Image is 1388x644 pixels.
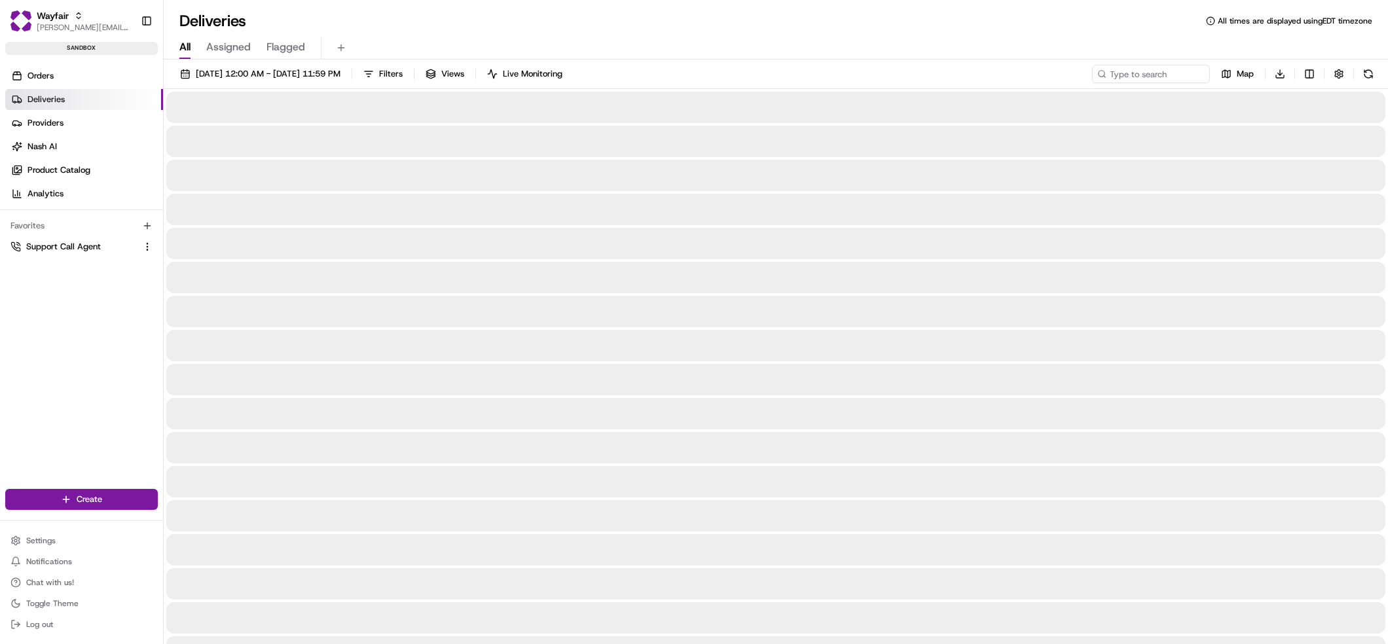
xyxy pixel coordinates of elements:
button: Views [420,65,470,83]
span: Map [1237,68,1254,80]
span: Settings [26,535,56,546]
a: Support Call Agent [10,241,137,253]
input: Type to search [1092,65,1210,83]
span: Chat with us! [26,577,74,588]
button: Toggle Theme [5,594,158,613]
span: Notifications [26,556,72,567]
span: Providers [27,117,64,129]
a: Analytics [5,183,163,204]
a: Nash AI [5,136,163,157]
button: Refresh [1359,65,1378,83]
button: Log out [5,615,158,634]
div: sandbox [5,42,158,55]
span: Create [77,493,102,505]
span: Orders [27,70,54,82]
span: Nash AI [27,141,57,152]
button: Notifications [5,552,158,571]
button: Settings [5,531,158,550]
button: [DATE] 12:00 AM - [DATE] 11:59 PM [174,65,346,83]
button: Map [1215,65,1260,83]
div: Favorites [5,215,158,236]
span: Log out [26,619,53,630]
button: Wayfair [37,9,69,22]
span: All [179,39,191,55]
span: Deliveries [27,94,65,105]
span: Views [441,68,464,80]
button: [PERSON_NAME][EMAIL_ADDRESS][DOMAIN_NAME] [37,22,130,33]
button: Live Monitoring [481,65,568,83]
a: Product Catalog [5,160,163,181]
span: All times are displayed using EDT timezone [1218,16,1372,26]
button: Chat with us! [5,573,158,592]
span: Filters [379,68,403,80]
button: Filters [357,65,409,83]
button: Support Call Agent [5,236,158,257]
h1: Deliveries [179,10,246,31]
span: Analytics [27,188,64,200]
span: Flagged [266,39,305,55]
img: Wayfair [10,10,31,31]
span: Toggle Theme [26,598,79,609]
a: Providers [5,113,163,134]
button: Create [5,489,158,510]
button: WayfairWayfair[PERSON_NAME][EMAIL_ADDRESS][DOMAIN_NAME] [5,5,136,37]
span: Assigned [206,39,251,55]
span: [DATE] 12:00 AM - [DATE] 11:59 PM [196,68,340,80]
span: Product Catalog [27,164,90,176]
a: Deliveries [5,89,163,110]
a: Orders [5,65,163,86]
span: Live Monitoring [503,68,562,80]
span: Support Call Agent [26,241,101,253]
